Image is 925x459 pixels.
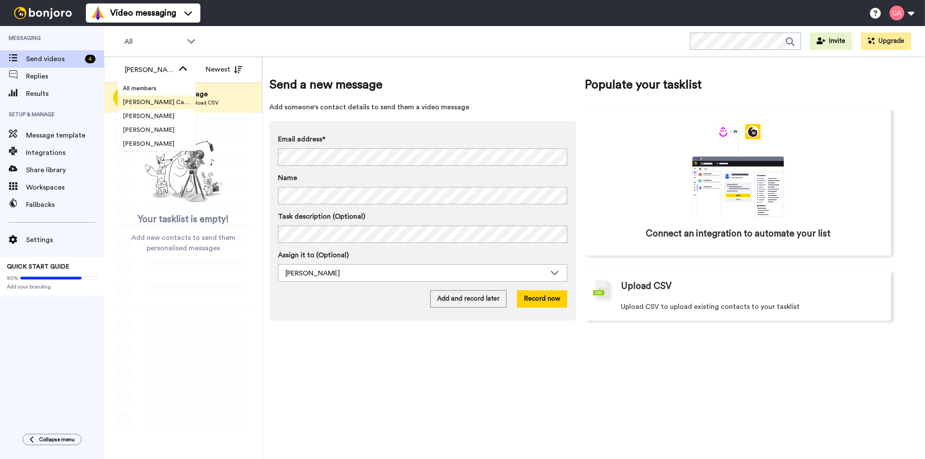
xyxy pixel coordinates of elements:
[26,235,104,245] span: Settings
[593,280,612,302] img: csv-grey.png
[118,140,180,148] span: [PERSON_NAME]
[517,290,567,308] button: Record now
[810,33,852,50] button: Invite
[673,124,803,219] div: animation
[117,233,249,253] span: Add new contacts to send them personalised messages
[585,76,891,93] span: Populate your tasklist
[118,112,180,121] span: [PERSON_NAME]
[7,275,18,282] span: 80%
[26,89,104,99] span: Results
[23,434,82,445] button: Collapse menu
[621,302,800,312] span: Upload CSV to upload existing contacts to your tasklist
[39,436,75,443] span: Collapse menu
[278,211,567,222] label: Task description (Optional)
[138,213,229,226] span: Your tasklist is empty!
[26,148,104,158] span: Integrations
[278,134,567,144] label: Email address*
[285,268,546,279] div: [PERSON_NAME]
[125,65,174,75] div: [PERSON_NAME] Cataluña
[646,227,830,240] span: Connect an integration to automate your list
[140,137,227,207] img: ready-set-action.png
[26,130,104,141] span: Message template
[861,33,911,50] button: Upgrade
[278,173,297,183] span: Name
[124,36,183,47] span: All
[26,182,104,193] span: Workspaces
[278,250,567,260] label: Assign it to (Optional)
[269,102,576,112] span: Add someone's contact details to send them a video message
[118,98,196,107] span: [PERSON_NAME] Cataluña
[26,200,104,210] span: Fallbacks
[26,54,82,64] span: Send videos
[85,55,95,63] div: 4
[7,283,97,290] span: Add your branding
[269,76,576,93] span: Send a new message
[430,290,507,308] button: Add and record later
[118,84,162,93] span: All members
[621,280,672,293] span: Upload CSV
[118,126,180,134] span: [PERSON_NAME]
[7,264,69,270] span: QUICK START GUIDE
[26,71,104,82] span: Replies
[91,6,105,20] img: vm-color.svg
[10,7,75,19] img: bj-logo-header-white.svg
[26,165,104,175] span: Share library
[199,61,249,78] button: Newest
[110,7,176,19] span: Video messaging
